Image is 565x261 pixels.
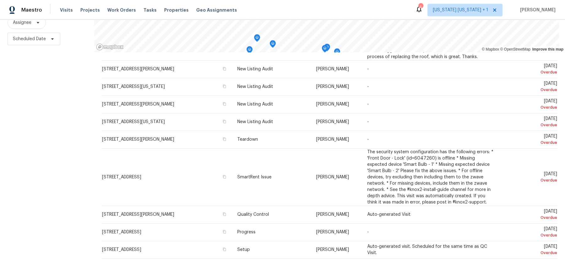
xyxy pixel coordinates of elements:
[367,67,369,71] span: -
[433,7,488,13] span: [US_STATE] [US_STATE] + 1
[102,247,141,252] span: [STREET_ADDRESS]
[237,247,250,252] span: Setup
[504,81,557,93] span: [DATE]
[322,45,328,55] div: Map marker
[316,120,349,124] span: [PERSON_NAME]
[367,230,369,234] span: -
[504,172,557,183] span: [DATE]
[102,102,174,106] span: [STREET_ADDRESS][PERSON_NAME]
[102,230,141,234] span: [STREET_ADDRESS]
[324,44,330,53] div: Map marker
[102,137,174,142] span: [STREET_ADDRESS][PERSON_NAME]
[532,47,563,52] a: Improve this map
[316,175,349,179] span: [PERSON_NAME]
[504,122,557,128] div: Overdue
[504,69,557,75] div: Overdue
[482,47,499,52] a: Mapbox
[102,84,165,89] span: [STREET_ADDRESS][US_STATE]
[237,230,256,234] span: Progress
[80,7,100,13] span: Projects
[102,212,174,217] span: [STREET_ADDRESS][PERSON_NAME]
[96,43,124,51] a: Mapbox homepage
[418,4,423,10] div: 4
[237,175,272,179] span: SmartRent Issue
[222,229,227,235] button: Copy Address
[316,230,349,234] span: [PERSON_NAME]
[13,19,31,26] span: Assignee
[222,136,227,142] button: Copy Address
[222,247,227,252] button: Copy Address
[237,67,273,71] span: New Listing Audit
[102,175,141,179] span: [STREET_ADDRESS]
[237,84,273,89] span: New Listing Audit
[222,66,227,72] button: Copy Address
[504,209,557,221] span: [DATE]
[222,211,227,217] button: Copy Address
[13,36,46,42] span: Scheduled Date
[237,137,258,142] span: Teardown
[367,84,369,89] span: -
[500,47,530,52] a: OpenStreetMap
[237,120,273,124] span: New Listing Audit
[222,101,227,107] button: Copy Address
[367,120,369,124] span: -
[367,137,369,142] span: -
[316,247,349,252] span: [PERSON_NAME]
[367,212,411,217] span: Auto-generated Visit
[143,8,157,12] span: Tasks
[504,244,557,256] span: [DATE]
[222,84,227,89] button: Copy Address
[222,119,227,124] button: Copy Address
[222,174,227,180] button: Copy Address
[196,7,237,13] span: Geo Assignments
[504,250,557,256] div: Overdue
[102,67,174,71] span: [STREET_ADDRESS][PERSON_NAME]
[518,7,556,13] span: [PERSON_NAME]
[316,84,349,89] span: [PERSON_NAME]
[107,7,136,13] span: Work Orders
[164,7,189,13] span: Properties
[270,40,276,50] div: Map marker
[21,7,42,13] span: Maestro
[504,139,557,146] div: Overdue
[316,67,349,71] span: [PERSON_NAME]
[316,137,349,142] span: [PERSON_NAME]
[504,64,557,75] span: [DATE]
[102,120,165,124] span: [STREET_ADDRESS][US_STATE]
[237,102,273,106] span: New Listing Audit
[316,102,349,106] span: [PERSON_NAME]
[237,212,269,217] span: Quality Control
[504,215,557,221] div: Overdue
[504,99,557,111] span: [DATE]
[334,48,340,58] div: Map marker
[504,232,557,238] div: Overdue
[367,244,487,255] span: Auto-generated visit. Scheduled for the same time as QC Visit.
[367,150,493,204] span: The security system configuration has the following errors: * 'Front Door - Lock' (id=6047260) is...
[504,227,557,238] span: [DATE]
[504,117,557,128] span: [DATE]
[504,104,557,111] div: Overdue
[504,177,557,183] div: Overdue
[60,7,73,13] span: Visits
[367,102,369,106] span: -
[504,134,557,146] span: [DATE]
[246,46,253,56] div: Map marker
[504,87,557,93] div: Overdue
[254,34,260,44] div: Map marker
[316,212,349,217] span: [PERSON_NAME]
